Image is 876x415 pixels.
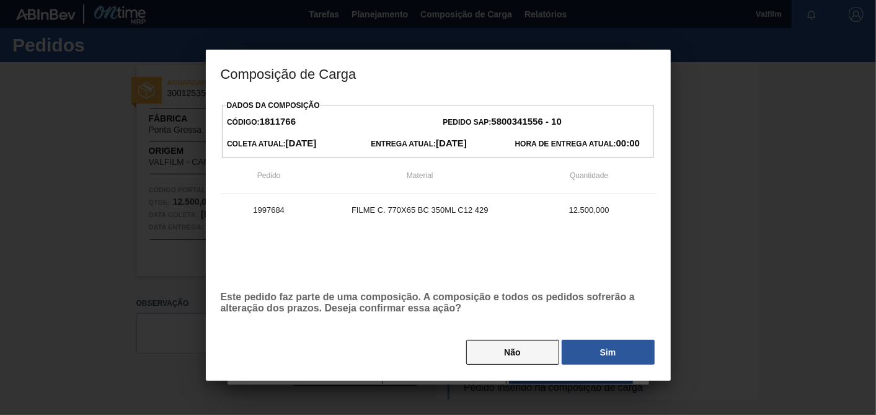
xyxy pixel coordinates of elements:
span: Quantidade [570,171,608,180]
span: Entrega Atual: [371,140,467,148]
strong: 00:00 [616,138,640,148]
p: Este pedido faz parte de uma composição. A composição e todos os pedidos sofrerão a alteração dos... [221,292,656,314]
strong: 5800341556 - 10 [492,116,562,127]
span: Pedido SAP: [443,118,562,127]
strong: 1811766 [260,116,296,127]
span: Material [407,171,433,180]
button: Sim [562,340,655,365]
td: FILME C. 770X65 BC 350ML C12 429 [317,194,523,225]
span: Código: [227,118,296,127]
strong: [DATE] [286,138,317,148]
td: 1997684 [221,194,317,225]
button: Não [466,340,559,365]
span: Coleta Atual: [227,140,316,148]
label: Dados da Composição [227,101,320,110]
strong: [DATE] [436,138,467,148]
span: Hora de Entrega Atual: [515,140,640,148]
span: Pedido [257,171,280,180]
h3: Composição de Carga [206,50,671,97]
td: 12.500,000 [523,194,656,225]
